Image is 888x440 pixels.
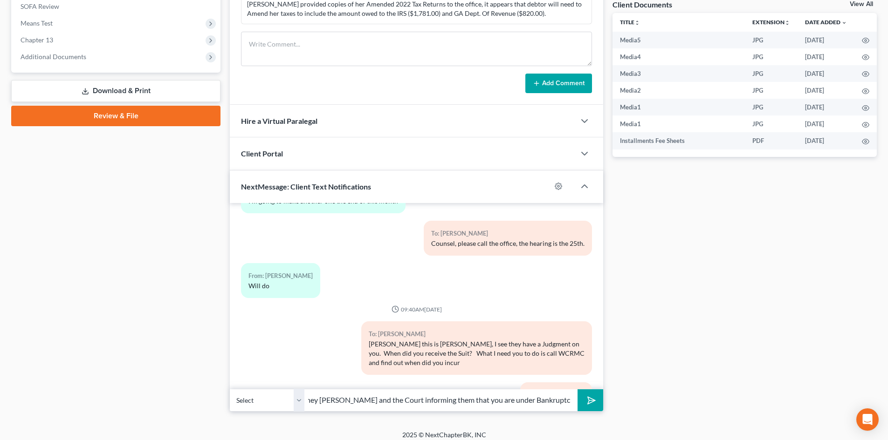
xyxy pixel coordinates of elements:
[241,116,317,125] span: Hire a Virtual Paralegal
[798,99,854,115] td: [DATE]
[745,82,798,99] td: JPG
[850,1,873,7] a: View All
[613,115,745,132] td: Media1
[798,132,854,149] td: [DATE]
[431,228,585,239] div: To: [PERSON_NAME]
[248,271,313,281] div: From: [PERSON_NAME]
[745,99,798,115] td: JPG
[798,115,854,132] td: [DATE]
[11,106,220,126] a: Review & File
[745,115,798,132] td: JPG
[798,48,854,65] td: [DATE]
[21,2,59,10] span: SOFA Review
[21,19,53,27] span: Means Test
[613,132,745,149] td: Installments Fee Sheets
[613,32,745,48] td: Media5
[21,36,53,44] span: Chapter 13
[613,99,745,115] td: Media1
[241,182,371,191] span: NextMessage: Client Text Notifications
[856,408,879,431] div: Open Intercom Messenger
[613,65,745,82] td: Media3
[21,53,86,61] span: Additional Documents
[798,82,854,99] td: [DATE]
[841,20,847,26] i: expand_more
[241,305,592,313] div: 09:40AM[DATE]
[745,132,798,149] td: PDF
[798,32,854,48] td: [DATE]
[613,48,745,65] td: Media4
[241,149,283,158] span: Client Portal
[752,19,790,26] a: Extensionunfold_more
[613,82,745,99] td: Media2
[431,239,585,248] div: Counsel, please call the office, the hearing is the 25th.
[634,20,640,26] i: unfold_more
[304,389,578,412] input: Say something...
[745,65,798,82] td: JPG
[798,65,854,82] td: [DATE]
[369,339,585,367] div: [PERSON_NAME] this is [PERSON_NAME], I see they have a Judgment on you. When did you receive the ...
[805,19,847,26] a: Date Added expand_more
[745,48,798,65] td: JPG
[525,74,592,93] button: Add Comment
[11,80,220,102] a: Download & Print
[745,32,798,48] td: JPG
[620,19,640,26] a: Titleunfold_more
[785,20,790,26] i: unfold_more
[369,329,585,339] div: To: [PERSON_NAME]
[248,281,313,291] div: Will do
